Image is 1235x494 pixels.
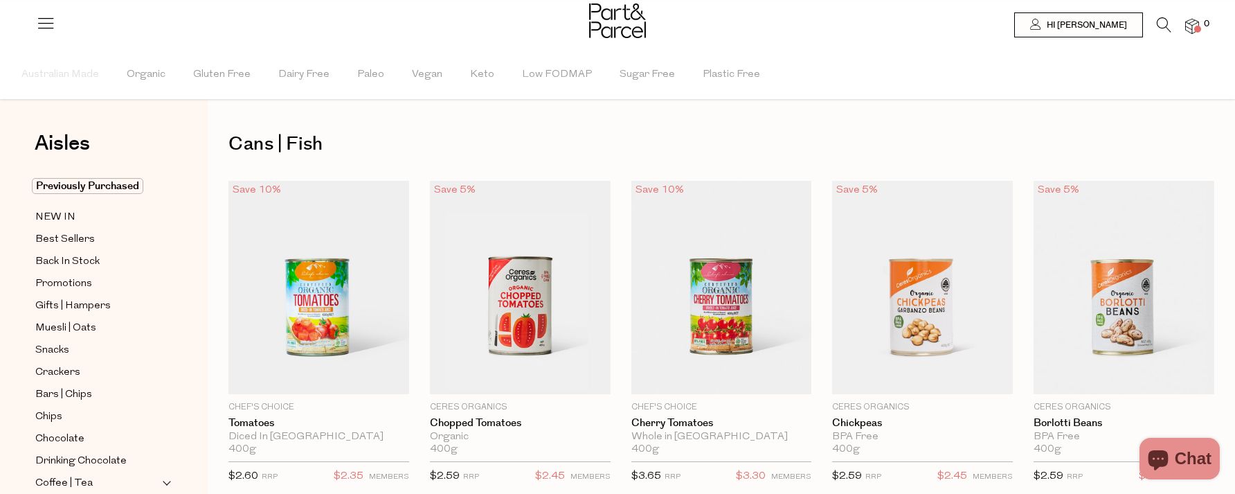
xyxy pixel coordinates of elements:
[589,3,646,38] img: Part&Parcel
[832,417,1013,430] a: Chickpeas
[470,51,494,99] span: Keto
[127,51,165,99] span: Organic
[228,181,409,394] img: Tomatoes
[35,209,161,226] a: NEW IN
[228,417,409,430] a: Tomatoes
[832,431,1013,443] div: BPA Free
[35,133,90,168] a: Aisles
[35,475,161,492] a: Coffee | Tea
[35,297,161,315] a: Gifts | Hampers
[35,298,111,315] span: Gifts | Hampers
[35,320,96,337] span: Muesli | Oats
[430,181,611,394] img: Chopped Tomatoes
[1200,18,1213,30] span: 0
[278,51,330,99] span: Dairy Free
[35,364,80,381] span: Crackers
[1034,417,1214,430] a: Borlotti Beans
[35,342,69,359] span: Snacks
[631,181,688,200] div: Save 10%
[973,473,1013,481] small: MEMBERS
[430,181,480,200] div: Save 5%
[1034,401,1214,414] p: Ceres Organics
[430,431,611,443] div: Organic
[1067,473,1083,481] small: RRP
[832,471,862,482] span: $2.59
[463,473,479,481] small: RRP
[334,468,363,486] span: $2.35
[262,473,278,481] small: RRP
[228,471,258,482] span: $2.60
[535,468,565,486] span: $2.45
[32,178,143,194] span: Previously Purchased
[228,443,256,456] span: 400g
[35,254,100,270] span: Back In Stock
[1034,431,1214,443] div: BPA Free
[1034,181,1214,394] img: Borlotti Beans
[35,275,161,292] a: Promotions
[570,473,611,481] small: MEMBERS
[937,468,967,486] span: $2.45
[430,443,458,456] span: 400g
[832,181,1013,394] img: Chickpeas
[430,417,611,430] a: Chopped Tomatoes
[703,51,760,99] span: Plastic Free
[631,431,812,443] div: Whole in [GEOGRAPHIC_DATA]
[35,430,161,448] a: Chocolate
[430,401,611,414] p: Ceres Organics
[665,473,680,481] small: RRP
[430,471,460,482] span: $2.59
[35,231,95,248] span: Best Sellers
[412,51,442,99] span: Vegan
[21,51,99,99] span: Australian Made
[193,51,251,99] span: Gluten Free
[357,51,384,99] span: Paleo
[620,51,675,99] span: Sugar Free
[35,475,93,492] span: Coffee | Tea
[228,401,409,414] p: Chef's Choice
[35,364,161,381] a: Crackers
[631,417,812,430] a: Cherry Tomatoes
[736,468,766,486] span: $3.30
[35,319,161,337] a: Muesli | Oats
[35,408,161,425] a: Chips
[228,181,285,200] div: Save 10%
[35,209,75,226] span: NEW IN
[369,473,409,481] small: MEMBERS
[35,342,161,359] a: Snacks
[35,453,127,470] span: Drinking Chocolate
[1034,181,1083,200] div: Save 5%
[1043,19,1127,31] span: Hi [PERSON_NAME]
[1034,443,1061,456] span: 400g
[1034,471,1063,482] span: $2.59
[631,471,661,482] span: $3.65
[865,473,881,481] small: RRP
[35,431,84,448] span: Chocolate
[228,431,409,443] div: Diced In [GEOGRAPHIC_DATA]
[35,178,161,195] a: Previously Purchased
[35,387,92,403] span: Bars | Chips
[631,401,812,414] p: Chef's Choice
[832,401,1013,414] p: Ceres Organics
[832,443,860,456] span: 400g
[35,409,62,425] span: Chips
[35,452,161,470] a: Drinking Chocolate
[631,443,659,456] span: 400g
[1014,12,1143,37] a: Hi [PERSON_NAME]
[162,475,172,491] button: Expand/Collapse Coffee | Tea
[1135,438,1224,483] inbox-online-store-chat: Shopify online store chat
[631,181,812,394] img: Cherry Tomatoes
[35,231,161,248] a: Best Sellers
[35,128,90,159] span: Aisles
[1185,19,1199,33] a: 0
[522,51,592,99] span: Low FODMAP
[35,276,92,292] span: Promotions
[832,181,882,200] div: Save 5%
[35,386,161,403] a: Bars | Chips
[35,253,161,270] a: Back In Stock
[771,473,811,481] small: MEMBERS
[228,128,1214,160] h1: Cans | Fish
